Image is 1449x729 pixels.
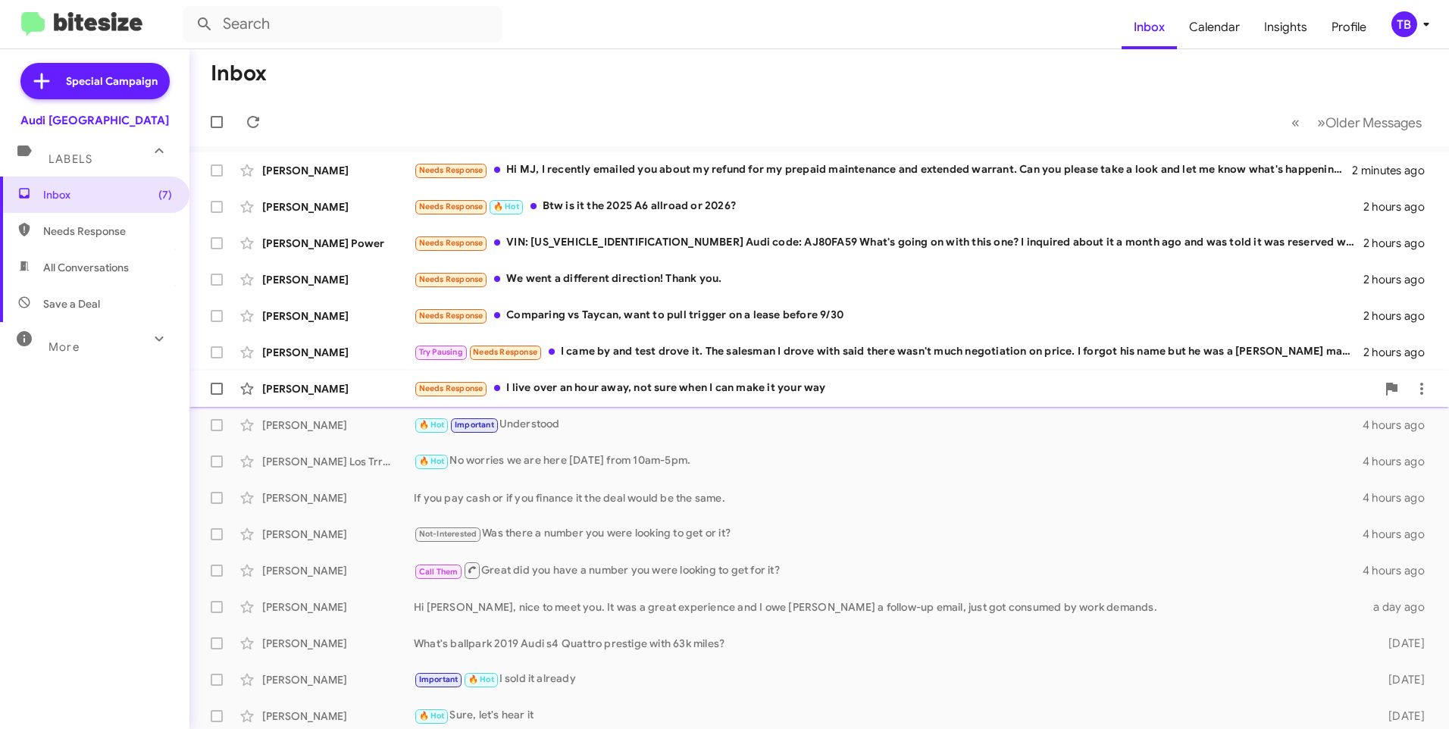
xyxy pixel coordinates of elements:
div: If you pay cash or if you finance it the deal would be the same. [414,490,1363,505]
div: Hi [PERSON_NAME], nice to meet you. It was a great experience and I owe [PERSON_NAME] a follow-up... [414,599,1364,615]
div: VIN: [US_VEHICLE_IDENTIFICATION_NUMBER] Audi code: AJ80FA59 What's going on with this one? I inqu... [414,234,1363,252]
div: Comparing vs Taycan, want to pull trigger on a lease before 9/30 [414,307,1363,324]
span: Not-Interested [419,529,477,539]
div: 2 hours ago [1363,236,1437,251]
h1: Inbox [211,61,267,86]
span: Call Them [419,567,458,577]
span: Needs Response [43,224,172,239]
button: TB [1379,11,1432,37]
span: Needs Response [419,311,484,321]
div: 2 minutes ago [1352,163,1437,178]
div: I live over an hour away, not sure when I can make it your way [414,380,1376,397]
span: Older Messages [1325,114,1422,131]
div: [DATE] [1364,709,1437,724]
a: Calendar [1177,5,1252,49]
div: 2 hours ago [1363,272,1437,287]
div: 2 hours ago [1363,345,1437,360]
div: 4 hours ago [1363,418,1437,433]
span: Important [455,420,494,430]
button: Previous [1282,107,1309,138]
span: Inbox [43,187,172,202]
div: 2 hours ago [1363,308,1437,324]
span: (7) [158,187,172,202]
span: Labels [49,152,92,166]
span: Save a Deal [43,296,100,311]
button: Next [1308,107,1431,138]
div: 2 hours ago [1363,199,1437,214]
div: [PERSON_NAME] [262,163,414,178]
div: 4 hours ago [1363,490,1437,505]
span: Try Pausing [419,347,463,357]
div: [DATE] [1364,636,1437,651]
div: a day ago [1364,599,1437,615]
div: 4 hours ago [1363,454,1437,469]
div: [PERSON_NAME] [262,599,414,615]
div: Audi [GEOGRAPHIC_DATA] [20,113,169,128]
div: [PERSON_NAME] [262,345,414,360]
span: 🔥 Hot [419,711,445,721]
span: 🔥 Hot [419,420,445,430]
div: I came by and test drove it. The salesman I drove with said there wasn't much negotiation on pric... [414,343,1363,361]
span: 🔥 Hot [419,456,445,466]
div: Was there a number you were looking to get or it? [414,525,1363,543]
div: 4 hours ago [1363,527,1437,542]
div: [PERSON_NAME] [262,272,414,287]
div: [PERSON_NAME] [262,672,414,687]
span: Important [419,674,458,684]
div: No worries we are here [DATE] from 10am-5pm. [414,452,1363,470]
span: 🔥 Hot [493,202,519,211]
div: [PERSON_NAME] [262,199,414,214]
nav: Page navigation example [1283,107,1431,138]
span: « [1291,113,1300,132]
div: [PERSON_NAME] [262,490,414,505]
span: All Conversations [43,260,129,275]
div: 4 hours ago [1363,563,1437,578]
div: [PERSON_NAME] [262,563,414,578]
a: Profile [1319,5,1379,49]
span: Special Campaign [66,74,158,89]
div: [DATE] [1364,672,1437,687]
input: Search [183,6,502,42]
div: [PERSON_NAME] [262,636,414,651]
div: [PERSON_NAME] [262,418,414,433]
div: [PERSON_NAME] Power [262,236,414,251]
div: [PERSON_NAME] [262,381,414,396]
div: Understood [414,416,1363,433]
span: More [49,340,80,354]
div: Btw is it the 2025 A6 allroad or 2026? [414,198,1363,215]
div: [PERSON_NAME] [262,308,414,324]
div: We went a different direction! Thank you. [414,271,1363,288]
div: I sold it already [414,671,1364,688]
a: Insights [1252,5,1319,49]
div: Sure, let's hear it [414,707,1364,724]
span: Needs Response [419,202,484,211]
div: [PERSON_NAME] [262,527,414,542]
span: Needs Response [473,347,537,357]
span: » [1317,113,1325,132]
div: What's ballpark 2019 Audi s4 Quattro prestige with 63k miles? [414,636,1364,651]
span: Needs Response [419,274,484,284]
div: Hi MJ, I recently emailed you about my refund for my prepaid maintenance and extended warrant. Ca... [414,161,1352,179]
div: [PERSON_NAME] Los Trrenas [262,454,414,469]
a: Special Campaign [20,63,170,99]
span: Needs Response [419,383,484,393]
a: Inbox [1122,5,1177,49]
span: Needs Response [419,165,484,175]
span: Needs Response [419,238,484,248]
div: [PERSON_NAME] [262,709,414,724]
div: TB [1391,11,1417,37]
div: Great did you have a number you were looking to get for it? [414,561,1363,580]
span: 🔥 Hot [468,674,494,684]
